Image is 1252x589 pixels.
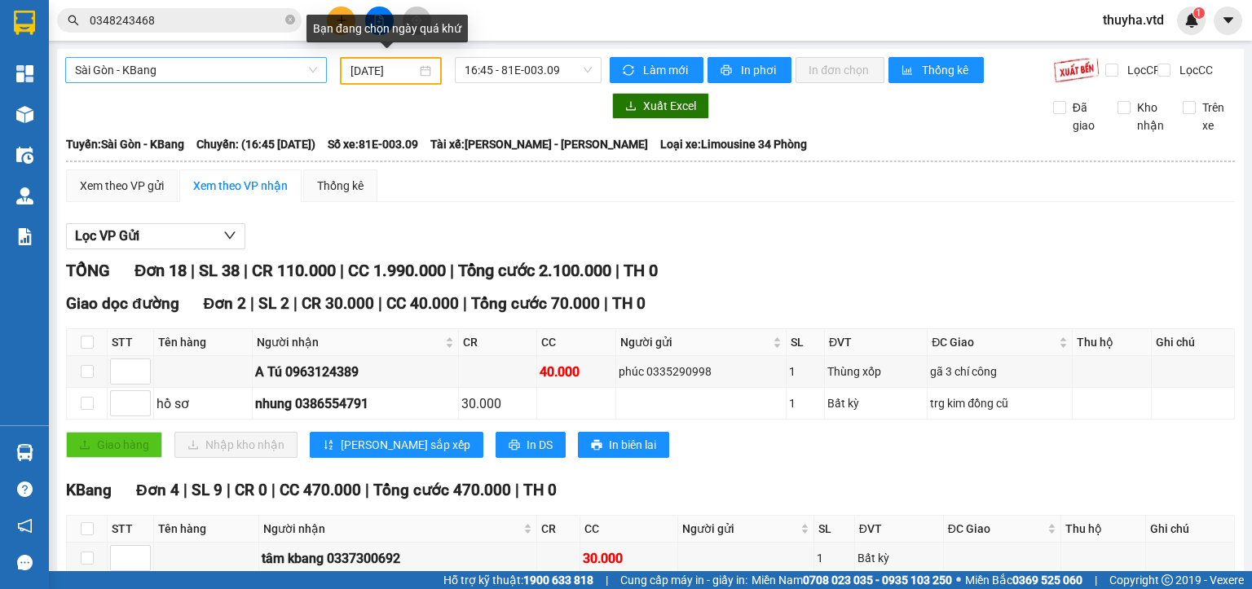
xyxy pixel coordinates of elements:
div: Bất kỳ [857,549,941,567]
span: sync [623,64,637,77]
span: Người gửi [682,520,796,538]
button: syncLàm mới [610,57,703,83]
span: [PERSON_NAME] sắp xếp [341,436,470,454]
div: phúc 0335290998 [619,363,783,380]
img: icon-new-feature [1184,13,1199,28]
span: | [293,294,298,313]
th: CC [537,329,616,356]
span: CR 110.000 [252,261,336,280]
span: Lọc CR [1121,61,1163,79]
th: CC [580,516,678,543]
img: 9k= [1053,57,1100,83]
span: Làm mới [643,61,690,79]
span: | [463,294,467,313]
span: thuyha.vtd [1090,10,1177,30]
button: uploadGiao hàng [66,432,162,458]
button: aim [403,7,431,35]
div: nhung 0386554791 [255,393,455,414]
span: search [68,15,79,26]
button: downloadXuất Excel [612,93,709,119]
span: | [271,481,276,499]
div: Bạn đang chọn ngày quá khứ [306,15,468,42]
span: Lọc VP Gửi [75,226,139,246]
img: warehouse-icon [16,187,33,204]
span: close-circle [285,13,295,29]
div: trg kim đồng cũ [930,394,1069,412]
div: Thống kê [317,177,364,195]
span: Tổng cước 2.100.000 [458,261,611,280]
button: downloadNhập kho nhận [174,432,298,458]
span: Miền Bắc [965,571,1082,589]
span: In biên lai [609,436,656,454]
span: Người gửi [620,333,769,351]
span: Tài xế: [PERSON_NAME] - [PERSON_NAME] [430,135,648,153]
span: | [365,481,369,499]
span: Thống kê [922,61,971,79]
div: 1 [817,549,852,567]
div: 1 [789,363,822,380]
span: Xuất Excel [643,97,696,115]
button: plus [327,7,355,35]
span: Trên xe [1196,99,1236,134]
span: Sài Gòn - KBang [75,58,317,82]
span: Số xe: 81E-003.09 [328,135,418,153]
th: STT [108,516,154,543]
span: message [17,555,33,570]
span: Tổng cước 70.000 [471,294,600,313]
span: | [606,571,608,589]
span: CC 1.990.000 [348,261,446,280]
th: CR [537,516,581,543]
th: Tên hàng [154,329,253,356]
span: ⚪️ [956,577,961,583]
div: tâm kbang 0337300692 [262,548,533,569]
img: solution-icon [16,228,33,245]
span: ĐC Giao [932,333,1056,351]
span: | [244,261,248,280]
th: Ghi chú [1152,329,1235,356]
th: SL [787,329,825,356]
div: 30.000 [461,393,535,414]
input: Tìm tên, số ĐT hoặc mã đơn [90,11,282,29]
span: Chuyến: (16:45 [DATE]) [196,135,315,153]
span: | [1095,571,1097,589]
div: A Tú 0963124389 [255,362,455,382]
span: In phơi [741,61,778,79]
sup: 1 [1193,7,1205,19]
span: Đơn 2 [204,294,247,313]
span: | [515,481,519,499]
span: KBang [66,481,112,499]
span: SL 9 [192,481,223,499]
img: warehouse-icon [16,147,33,164]
div: Xem theo VP gửi [80,177,164,195]
span: Kho nhận [1131,99,1170,134]
span: CC 40.000 [386,294,459,313]
div: Xem theo VP nhận [193,177,288,195]
span: close-circle [285,15,295,24]
span: | [340,261,344,280]
span: ĐC Giao [948,520,1044,538]
span: TH 0 [624,261,658,280]
div: Thùng xốp [827,363,924,380]
span: TH 0 [612,294,646,313]
span: TỔNG [66,261,110,280]
span: | [227,481,231,499]
span: TH 0 [523,481,557,499]
div: hồ sơ [156,393,249,414]
span: CC 470.000 [280,481,361,499]
th: ĐVT [825,329,928,356]
th: CR [459,329,538,356]
span: Đơn 18 [134,261,187,280]
th: Thu hộ [1073,329,1152,356]
th: Ghi chú [1146,516,1235,543]
button: printerIn biên lai [578,432,669,458]
span: Đơn 4 [136,481,179,499]
span: | [450,261,454,280]
span: question-circle [17,481,33,497]
th: STT [108,329,154,356]
strong: 1900 633 818 [523,574,593,587]
span: printer [591,439,602,452]
div: gã 3 chí công [930,363,1069,380]
span: printer [721,64,734,77]
span: CR 0 [235,481,267,499]
span: printer [509,439,520,452]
